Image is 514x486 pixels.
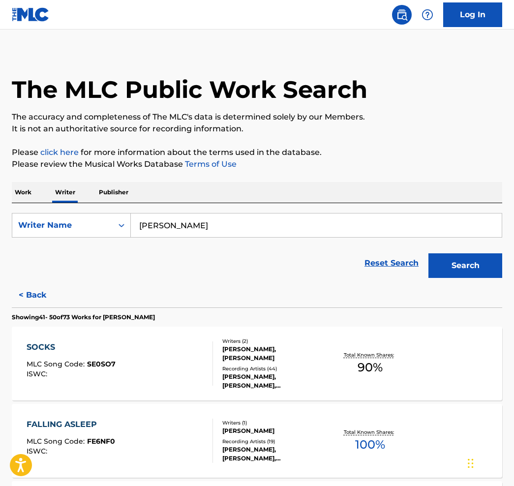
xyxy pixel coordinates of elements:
button: < Back [12,283,71,307]
div: [PERSON_NAME], [PERSON_NAME], [PERSON_NAME], [PERSON_NAME], [PERSON_NAME] [222,445,330,463]
p: Publisher [96,182,131,203]
div: Writers ( 2 ) [222,337,330,345]
div: [PERSON_NAME], [PERSON_NAME] [222,345,330,363]
img: search [396,9,408,21]
div: Recording Artists ( 44 ) [222,365,330,372]
div: Writers ( 1 ) [222,419,330,426]
a: Public Search [392,5,412,25]
span: ISWC : [27,369,50,378]
div: Drag [468,449,474,478]
a: click here [40,148,79,157]
span: 90 % [358,359,383,376]
span: MLC Song Code : [27,437,87,446]
p: Total Known Shares: [344,351,396,359]
p: It is not an authoritative source for recording information. [12,123,502,135]
a: Terms of Use [183,159,237,169]
div: [PERSON_NAME] [222,426,330,435]
div: Help [418,5,437,25]
img: MLC Logo [12,7,50,22]
span: MLC Song Code : [27,360,87,368]
a: FALLING ASLEEPMLC Song Code:FE6NF0ISWC:Writers (1)[PERSON_NAME]Recording Artists (19)[PERSON_NAME... [12,404,502,478]
a: Log In [443,2,502,27]
div: Writer Name [18,219,107,231]
div: [PERSON_NAME], [PERSON_NAME], [PERSON_NAME], [PERSON_NAME], [PERSON_NAME], [PERSON_NAME], [PERSON... [222,372,330,390]
p: Please for more information about the terms used in the database. [12,147,502,158]
a: Reset Search [360,252,423,274]
p: Please review the Musical Works Database [12,158,502,170]
span: FE6NF0 [87,437,115,446]
p: Work [12,182,34,203]
p: Writer [52,182,78,203]
form: Search Form [12,213,502,283]
img: help [422,9,433,21]
h1: The MLC Public Work Search [12,75,367,104]
span: ISWC : [27,447,50,456]
p: The accuracy and completeness of The MLC's data is determined solely by our Members. [12,111,502,123]
span: SE0SO7 [87,360,116,368]
div: FALLING ASLEEP [27,419,115,430]
span: 100 % [355,436,385,454]
p: Showing 41 - 50 of 73 Works for [PERSON_NAME] [12,313,155,322]
div: SOCKS [27,341,116,353]
a: SOCKSMLC Song Code:SE0SO7ISWC:Writers (2)[PERSON_NAME], [PERSON_NAME]Recording Artists (44)[PERSO... [12,327,502,400]
button: Search [428,253,502,278]
p: Total Known Shares: [344,428,396,436]
iframe: Chat Widget [465,439,514,486]
div: Recording Artists ( 19 ) [222,438,330,445]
